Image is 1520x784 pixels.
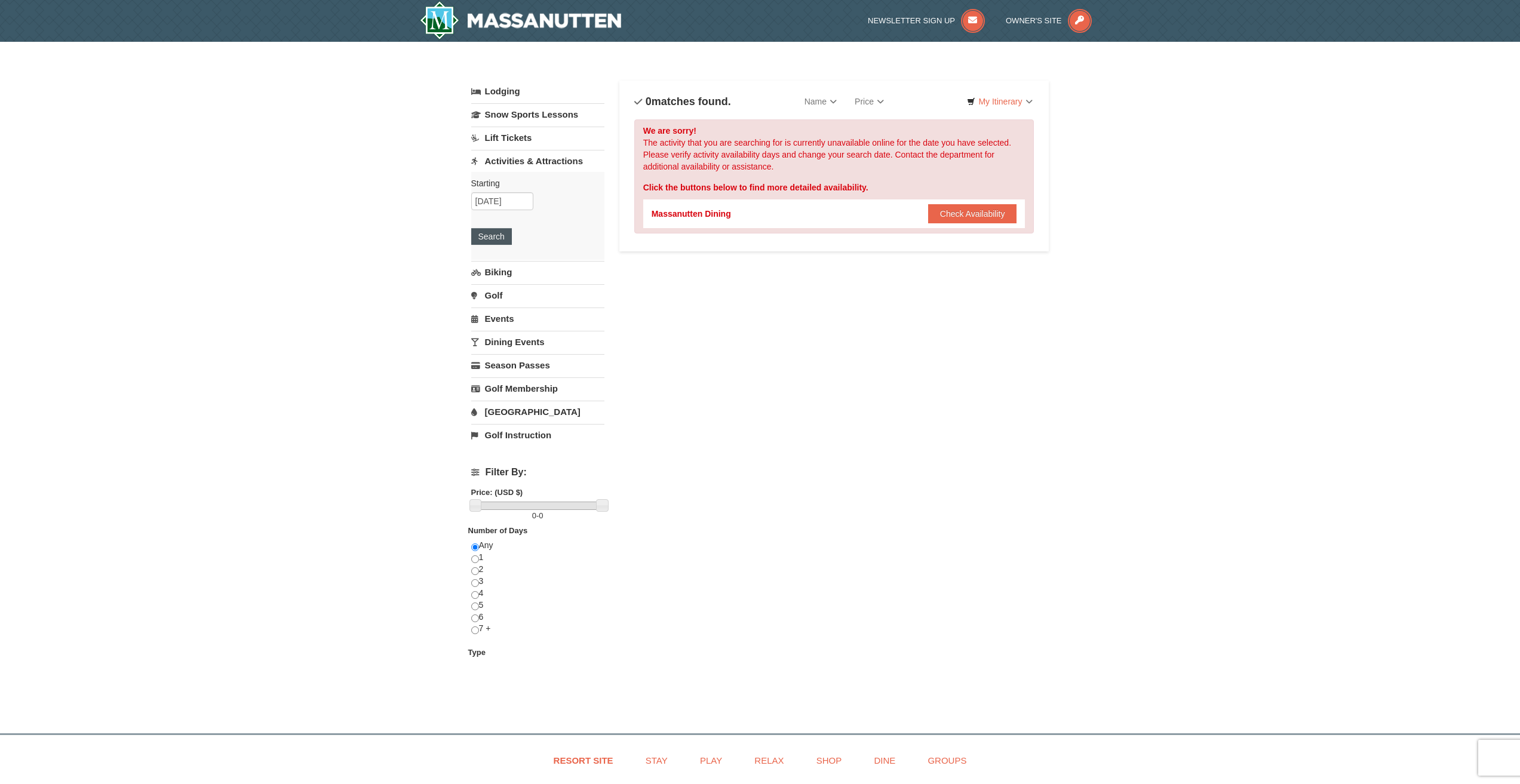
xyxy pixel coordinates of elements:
[468,526,528,535] strong: Number of Days
[643,182,1025,193] div: Click the buttons below to find more detailed availability.
[539,747,628,774] a: Resort Site
[739,747,799,774] a: Relax
[471,488,523,497] strong: Price: (USD $)
[634,119,1034,233] div: The activity that you are searching for is currently unavailable online for the date you have sel...
[913,747,981,774] a: Groups
[631,747,683,774] a: Stay
[532,511,536,520] span: 0
[471,377,604,399] a: Golf Membership
[471,81,604,102] a: Lodging
[471,540,604,647] div: Any 1 2 3 4 5 6 7 +
[471,331,604,353] a: Dining Events
[471,150,604,172] a: Activities & Attractions
[643,126,696,136] strong: We are sorry!
[471,284,604,306] a: Golf
[471,261,604,283] a: Biking
[471,424,604,446] a: Golf Instruction
[539,511,543,520] span: 0
[471,308,604,330] a: Events
[868,16,955,25] span: Newsletter Sign Up
[846,90,893,113] a: Price
[468,648,486,657] strong: Type
[796,90,846,113] a: Name
[471,103,604,125] a: Snow Sports Lessons
[471,177,595,189] label: Starting
[646,96,652,107] span: 0
[928,204,1017,223] button: Check Availability
[420,1,622,39] a: Massanutten Resort
[959,93,1040,110] a: My Itinerary
[471,467,604,478] h4: Filter By:
[868,16,985,25] a: Newsletter Sign Up
[1006,16,1062,25] span: Owner's Site
[634,96,731,107] h4: matches found.
[471,127,604,149] a: Lift Tickets
[471,510,604,522] label: -
[471,401,604,423] a: [GEOGRAPHIC_DATA]
[471,354,604,376] a: Season Passes
[652,208,731,220] div: Massanutten Dining
[471,228,512,245] button: Search
[420,1,622,39] img: Massanutten Resort Logo
[685,747,737,774] a: Play
[1006,16,1092,25] a: Owner's Site
[802,747,857,774] a: Shop
[859,747,910,774] a: Dine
